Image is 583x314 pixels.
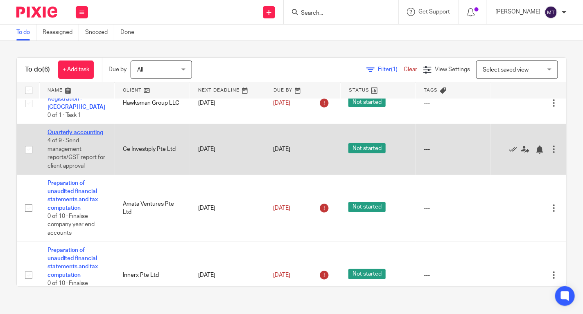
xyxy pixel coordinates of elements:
td: Ce Investiply Pte Ltd [115,124,190,175]
div: --- [424,145,483,153]
td: [DATE] [190,242,265,309]
span: (1) [391,67,398,72]
span: 4 of 9 · Send management reports/GST report for client approval [47,138,105,169]
span: Get Support [418,9,450,15]
span: Not started [348,97,386,107]
span: Not started [348,143,386,153]
p: Due by [108,65,127,74]
p: [PERSON_NAME] [495,8,540,16]
span: Not started [348,269,386,279]
div: --- [424,99,483,107]
td: [DATE] [190,175,265,242]
h1: To do [25,65,50,74]
span: [DATE] [273,272,291,278]
input: Search [300,10,374,17]
a: Preparation of unaudited financial statements and tax computation [47,247,98,278]
a: Preparation of unaudited financial statements and tax computation [47,180,98,211]
span: Not started [348,202,386,212]
a: Clear [404,67,417,72]
a: Done [120,25,140,40]
a: Mark as done [509,145,521,153]
td: [DATE] [190,124,265,175]
span: Select saved view [483,67,529,73]
img: Pixie [16,7,57,18]
td: Innerx Pte Ltd [115,242,190,309]
span: [DATE] [273,100,291,106]
a: Reassigned [43,25,79,40]
img: svg%3E [545,6,558,19]
a: Corporate Tax Registration - [GEOGRAPHIC_DATA] [47,88,105,110]
a: + Add task [58,61,94,79]
span: 0 of 10 · Finalise company year end accounts [47,280,95,303]
span: (6) [42,66,50,73]
span: 0 of 1 · Task 1 [47,113,81,119]
span: Filter [378,67,404,72]
a: Quarterly accounting [47,130,103,135]
div: --- [424,271,483,279]
a: Snoozed [85,25,114,40]
td: Hawksman Group LLC [115,82,190,124]
div: --- [424,204,483,212]
td: Amata Ventures Pte Ltd [115,175,190,242]
span: [DATE] [273,205,291,211]
span: All [137,67,143,73]
span: View Settings [435,67,470,72]
span: [DATE] [273,146,291,152]
span: Tags [424,88,438,92]
td: [DATE] [190,82,265,124]
a: To do [16,25,36,40]
span: 0 of 10 · Finalise company year end accounts [47,213,95,236]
